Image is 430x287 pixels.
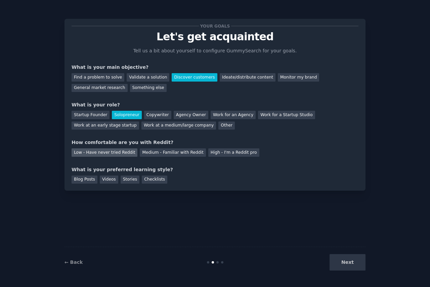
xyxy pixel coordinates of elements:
[220,73,275,82] div: Ideate/distribute content
[72,64,358,71] div: What is your main objective?
[121,176,139,184] div: Stories
[127,73,169,82] div: Validate a solution
[72,84,128,92] div: General market research
[72,73,124,82] div: Find a problem to solve
[258,111,315,119] div: Work for a Startup Studio
[72,139,358,146] div: How comfortable are you with Reddit?
[140,148,206,157] div: Medium - Familiar with Reddit
[172,73,217,82] div: Discover customers
[199,22,231,30] span: Your goals
[72,111,110,119] div: Startup Founder
[144,111,171,119] div: Copywriter
[72,176,97,184] div: Blog Posts
[130,47,300,54] p: Tell us a bit about yourself to configure GummySearch for your goals.
[142,176,167,184] div: Checklists
[100,176,118,184] div: Videos
[208,148,259,157] div: High - I'm a Reddit pro
[218,122,235,130] div: Other
[64,259,83,265] a: ← Back
[174,111,208,119] div: Agency Owner
[72,148,137,157] div: Low - Have never tried Reddit
[72,31,358,43] p: Let's get acquainted
[130,84,167,92] div: Something else
[141,122,216,130] div: Work at a medium/large company
[72,122,139,130] div: Work at an early stage startup
[72,166,358,173] div: What is your preferred learning style?
[112,111,141,119] div: Solopreneur
[278,73,319,82] div: Monitor my brand
[72,101,358,108] div: What is your role?
[211,111,256,119] div: Work for an Agency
